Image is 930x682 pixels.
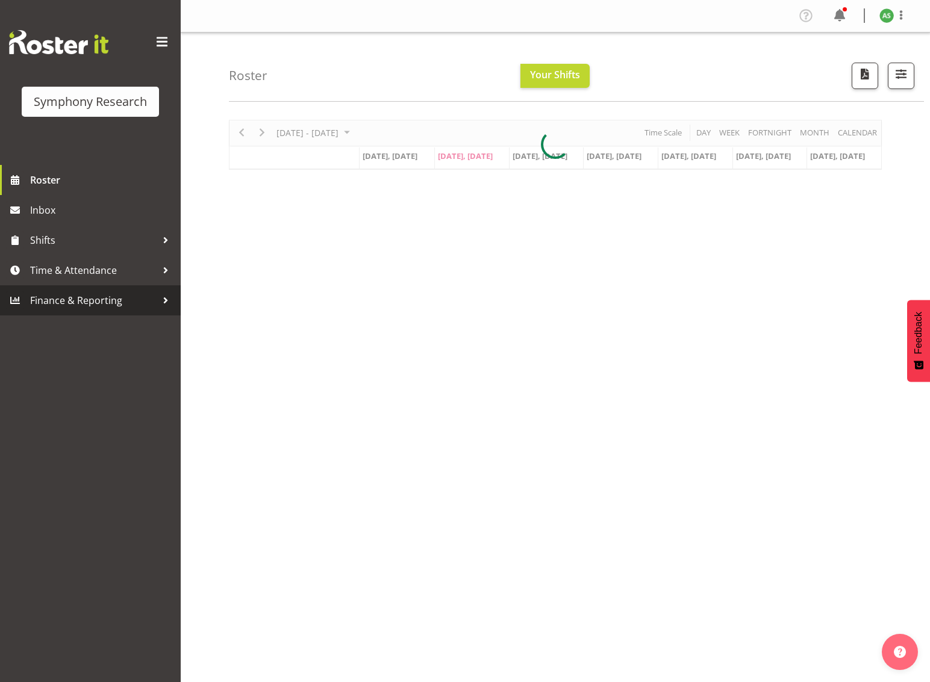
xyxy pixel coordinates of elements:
span: Shifts [30,231,157,249]
span: Inbox [30,201,175,219]
div: Symphony Research [34,93,147,111]
img: ange-steiger11422.jpg [879,8,894,23]
img: Rosterit website logo [9,30,108,54]
button: Filter Shifts [888,63,914,89]
span: Feedback [913,312,924,354]
img: help-xxl-2.png [894,646,906,658]
span: Roster [30,171,175,189]
button: Download a PDF of the roster according to the set date range. [852,63,878,89]
span: Your Shifts [530,68,580,81]
button: Your Shifts [520,64,590,88]
button: Feedback - Show survey [907,300,930,382]
span: Finance & Reporting [30,291,157,309]
span: Time & Attendance [30,261,157,279]
h4: Roster [229,69,267,82]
